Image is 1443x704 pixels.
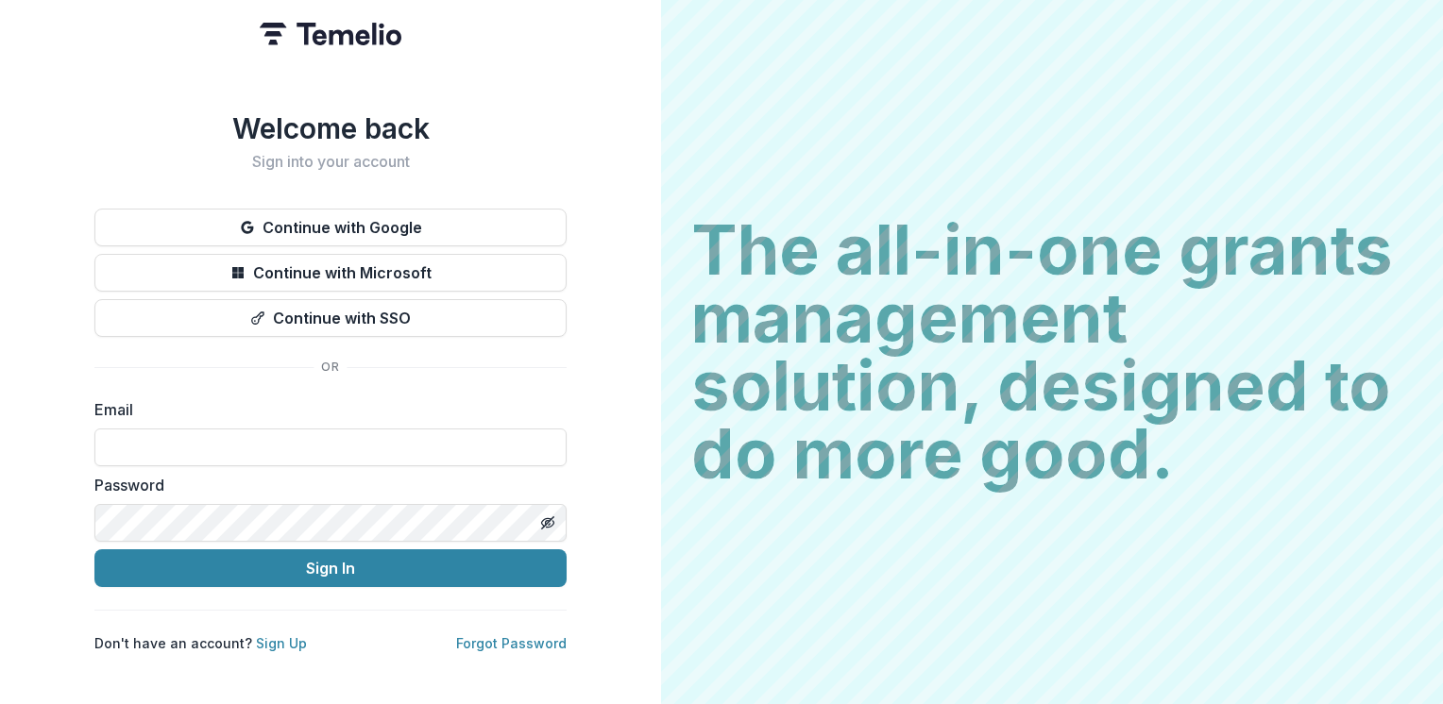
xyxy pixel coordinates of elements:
button: Sign In [94,549,567,587]
p: Don't have an account? [94,633,307,653]
h2: Sign into your account [94,153,567,171]
button: Toggle password visibility [533,508,563,538]
a: Sign Up [256,635,307,651]
h1: Welcome back [94,111,567,145]
label: Password [94,474,555,496]
img: Temelio [260,23,401,45]
button: Continue with SSO [94,299,567,337]
a: Forgot Password [456,635,567,651]
button: Continue with Microsoft [94,254,567,292]
label: Email [94,398,555,421]
button: Continue with Google [94,209,567,246]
